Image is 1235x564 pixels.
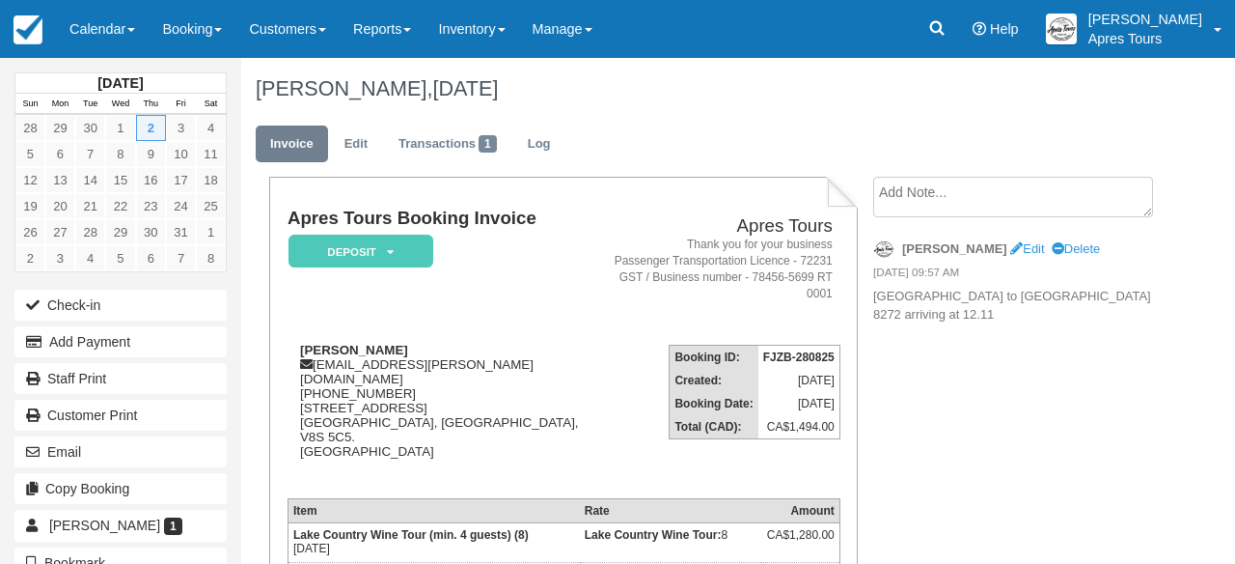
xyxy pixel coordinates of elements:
[256,77,1153,100] h1: [PERSON_NAME],
[1052,241,1100,256] a: Delete
[196,245,226,271] a: 8
[15,193,45,219] a: 19
[14,290,227,321] button: Check-in
[763,351,835,364] strong: FJZB-280825
[136,167,166,193] a: 16
[580,522,761,562] td: 8
[136,141,166,167] a: 9
[75,115,105,141] a: 30
[288,209,600,229] h1: Apres Tours Booking Invoice
[608,216,833,237] h2: Apres Tours
[49,518,160,533] span: [PERSON_NAME]
[1010,241,1044,256] a: Edit
[580,498,761,522] th: Rate
[166,94,196,115] th: Fri
[14,510,227,541] a: [PERSON_NAME] 1
[196,193,226,219] a: 25
[136,94,166,115] th: Thu
[45,141,75,167] a: 6
[256,126,328,163] a: Invoice
[166,245,196,271] a: 7
[14,473,227,504] button: Copy Booking
[14,15,42,44] img: checkfront-main-nav-mini-logo.png
[670,392,758,415] th: Booking Date:
[75,193,105,219] a: 21
[973,22,986,36] i: Help
[166,141,196,167] a: 10
[166,167,196,193] a: 17
[330,126,382,163] a: Edit
[670,415,758,439] th: Total (CAD):
[761,498,839,522] th: Amount
[105,219,135,245] a: 29
[288,343,600,483] div: [EMAIL_ADDRESS][PERSON_NAME][DOMAIN_NAME] [PHONE_NUMBER] [STREET_ADDRESS] [GEOGRAPHIC_DATA], [GEO...
[432,76,498,100] span: [DATE]
[75,219,105,245] a: 28
[758,392,840,415] td: [DATE]
[14,363,227,394] a: Staff Print
[166,115,196,141] a: 3
[670,346,758,370] th: Booking ID:
[75,94,105,115] th: Tue
[288,235,433,268] em: Deposit
[105,245,135,271] a: 5
[196,219,226,245] a: 1
[166,219,196,245] a: 31
[902,241,1007,256] strong: [PERSON_NAME]
[288,498,579,522] th: Item
[45,193,75,219] a: 20
[513,126,565,163] a: Log
[97,75,143,91] strong: [DATE]
[14,437,227,467] button: Email
[75,167,105,193] a: 14
[105,115,135,141] a: 1
[15,167,45,193] a: 12
[45,167,75,193] a: 13
[164,518,182,535] span: 1
[1046,14,1077,44] img: A1
[15,141,45,167] a: 5
[758,369,840,392] td: [DATE]
[105,141,135,167] a: 8
[873,265,1153,286] em: [DATE] 09:57 AM
[15,219,45,245] a: 26
[14,400,227,431] a: Customer Print
[1088,29,1202,48] p: Apres Tours
[293,528,529,542] strong: Lake Country Wine Tour (min. 4 guests) (8)
[136,193,166,219] a: 23
[196,141,226,167] a: 11
[766,528,835,557] div: CA$1,280.00
[75,141,105,167] a: 7
[136,245,166,271] a: 6
[196,115,226,141] a: 4
[1088,10,1202,29] p: [PERSON_NAME]
[15,245,45,271] a: 2
[585,528,722,542] strong: Lake Country Wine Tour
[288,234,426,269] a: Deposit
[384,126,511,163] a: Transactions1
[45,94,75,115] th: Mon
[288,522,579,562] td: [DATE]
[15,115,45,141] a: 28
[758,415,840,439] td: CA$1,494.00
[300,343,408,357] strong: [PERSON_NAME]
[670,369,758,392] th: Created:
[196,167,226,193] a: 18
[136,115,166,141] a: 2
[196,94,226,115] th: Sat
[15,94,45,115] th: Sun
[136,219,166,245] a: 30
[479,135,497,153] span: 1
[45,245,75,271] a: 3
[873,288,1153,324] p: [GEOGRAPHIC_DATA] to [GEOGRAPHIC_DATA] 8272 arriving at 12.11
[166,193,196,219] a: 24
[45,219,75,245] a: 27
[75,245,105,271] a: 4
[45,115,75,141] a: 29
[608,237,833,303] address: Thank you for your business Passenger Transportation Licence - 72231 GST / Business number - 7845...
[990,21,1019,37] span: Help
[105,193,135,219] a: 22
[14,326,227,357] button: Add Payment
[105,94,135,115] th: Wed
[105,167,135,193] a: 15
